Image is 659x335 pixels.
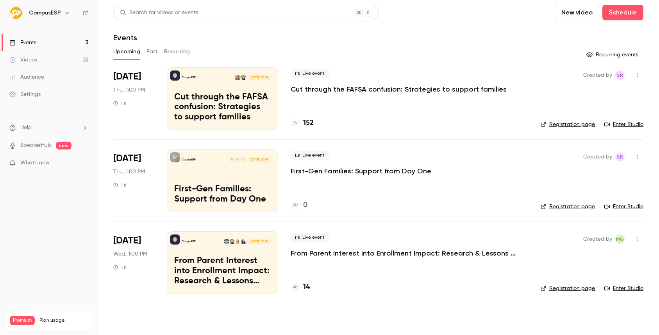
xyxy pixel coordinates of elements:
[113,168,145,176] span: Thu, 1:00 PM
[9,56,37,64] div: Videos
[235,239,240,244] img: Johanna Trovato
[615,152,625,162] span: Stephanie Robinson
[113,86,145,94] span: Thu, 1:00 PM
[113,45,140,58] button: Upcoming
[229,157,235,163] div: D
[56,142,71,149] span: new
[113,250,147,258] span: Wed, 1:00 PM
[167,231,278,294] a: From Parent Interest into Enrollment Impact: Research & Lessons from the University of KansasCamp...
[241,239,246,244] img: April Bush
[291,151,329,160] span: Live event
[20,124,32,132] span: Help
[174,184,271,205] p: First-Gen Families: Support from Day One
[303,200,307,211] h4: 0
[248,75,270,80] span: [DATE] 1:00 PM
[291,118,314,128] a: 152
[9,39,36,47] div: Events
[303,118,314,128] h4: 152
[541,121,595,128] a: Registration page
[167,149,278,212] a: First-Gen Families: Support from Day OneCampusESPKKD[DATE] 1:00 PMFirst-Gen Families: Support fro...
[113,70,141,83] span: [DATE]
[248,157,270,162] span: [DATE] 1:00 PM
[9,73,44,81] div: Audience
[583,70,612,80] span: Created by
[616,234,624,244] span: MG
[9,90,41,98] div: Settings
[604,121,643,128] a: Enter Studio
[113,100,127,106] div: 1 h
[291,85,507,94] a: Cut through the FAFSA confusion: Strategies to support families
[291,233,329,242] span: Live event
[182,76,196,79] p: CampusESP
[248,239,270,244] span: [DATE] 1:00 PM
[182,158,196,162] p: CampusESP
[113,67,154,130] div: Oct 16 Thu, 1:00 PM (America/New York)
[583,234,612,244] span: Created by
[617,152,623,162] span: SR
[9,124,88,132] li: help-dropdown-opener
[113,152,141,165] span: [DATE]
[113,264,127,270] div: 1 h
[113,33,137,42] h1: Events
[291,69,329,78] span: Live event
[234,157,241,163] div: K
[291,166,431,176] a: First-Gen Families: Support from Day One
[291,200,307,211] a: 0
[291,249,525,258] a: From Parent Interest into Enrollment Impact: Research & Lessons from the [GEOGRAPHIC_DATA][US_STATE]
[602,5,643,20] button: Schedule
[555,5,599,20] button: New video
[20,141,51,149] a: SpeakerHub
[113,234,141,247] span: [DATE]
[541,285,595,292] a: Registration page
[174,92,271,122] p: Cut through the FAFSA confusion: Strategies to support families
[79,160,88,167] iframe: Noticeable Trigger
[39,317,88,324] span: Plan usage
[604,203,643,211] a: Enter Studio
[167,67,278,130] a: Cut through the FAFSA confusion: Strategies to support familiesCampusESPMelissa GreinerMelanie Mu...
[615,70,625,80] span: Stephanie Robinson
[113,231,154,294] div: Dec 3 Wed, 1:00 PM (America/New York)
[240,157,246,163] div: K
[224,239,229,244] img: Dave Hunt
[120,9,198,17] div: Search for videos or events
[615,234,625,244] span: Melissa Greiner
[174,256,271,286] p: From Parent Interest into Enrollment Impact: Research & Lessons from the [GEOGRAPHIC_DATA][US_STATE]
[235,75,240,80] img: Melanie Muenzer
[164,45,190,58] button: Recurring
[10,7,22,19] img: CampusESP
[113,149,154,212] div: Nov 6 Thu, 1:00 PM (America/New York)
[583,49,643,61] button: Recurring events
[291,282,310,292] a: 14
[20,159,50,167] span: What's new
[617,70,623,80] span: SR
[29,9,61,17] h6: CampusESP
[303,282,310,292] h4: 14
[146,45,158,58] button: Past
[541,203,595,211] a: Registration page
[241,75,246,80] img: Melissa Greiner
[182,240,196,243] p: CampusESP
[604,285,643,292] a: Enter Studio
[113,182,127,188] div: 1 h
[10,316,35,325] span: Premium
[583,152,612,162] span: Created by
[229,239,235,244] img: Melissa Greiner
